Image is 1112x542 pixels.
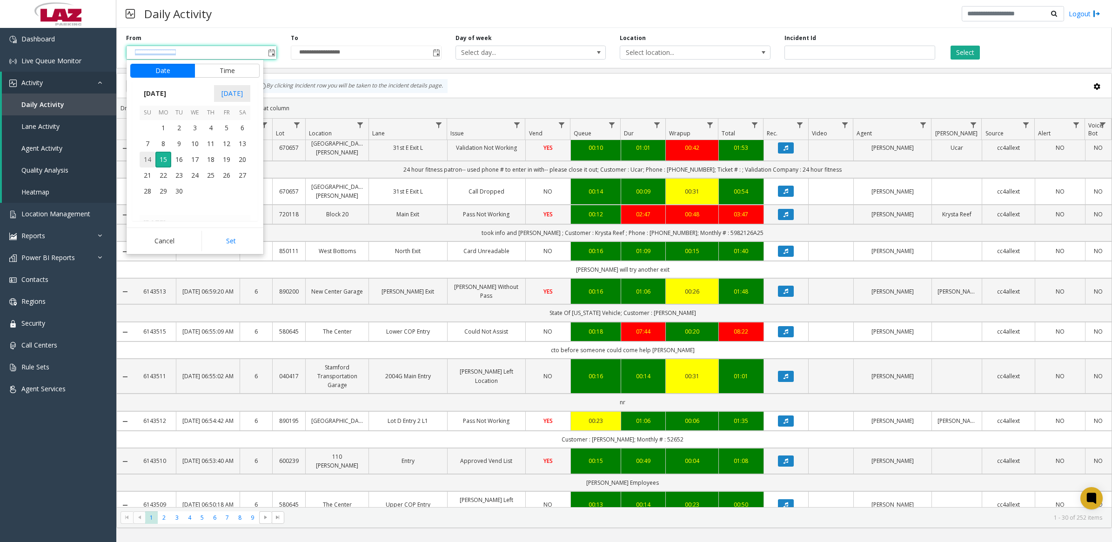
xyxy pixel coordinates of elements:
[234,167,250,183] span: 27
[155,120,171,136] span: 1
[21,319,45,328] span: Security
[21,209,90,218] span: Location Management
[576,247,615,255] div: 00:16
[988,372,1029,381] a: cc4allext
[2,159,116,181] a: Quality Analysis
[139,372,170,381] a: 6143511
[203,136,219,152] span: 11
[1093,9,1100,19] img: logout
[838,119,851,131] a: Video Filter Menu
[1091,143,1106,152] a: NO
[9,320,17,328] img: 'icon'
[793,119,806,131] a: Rec. Filter Menu
[155,167,171,183] span: 22
[671,287,713,296] div: 00:26
[1091,187,1106,196] a: NO
[171,183,187,199] td: Tuesday, September 30, 2025
[576,287,615,296] div: 00:16
[375,247,441,255] a: North Exit
[859,287,926,296] a: [PERSON_NAME]
[724,210,758,219] a: 03:47
[126,2,135,25] img: pageIcon
[130,64,195,78] button: Date tab
[531,287,565,296] a: YES
[988,287,1029,296] a: cc4allext
[171,136,187,152] span: 9
[246,287,267,296] a: 6
[246,327,267,336] a: 6
[21,100,64,109] span: Daily Activity
[859,416,926,425] a: [PERSON_NAME]
[724,327,758,336] a: 08:22
[203,152,219,167] td: Thursday, September 18, 2025
[620,34,646,42] label: Location
[627,210,660,219] a: 02:47
[1070,119,1083,131] a: Alert Filter Menu
[21,362,49,371] span: Rule Sets
[453,327,520,336] a: Could Not Assist
[859,187,926,196] a: [PERSON_NAME]
[724,372,758,381] div: 01:01
[187,152,203,167] td: Wednesday, September 17, 2025
[1091,372,1106,381] a: NO
[453,247,520,255] a: Card Unreadable
[311,287,363,296] a: New Center Garage
[219,167,234,183] td: Friday, September 26, 2025
[627,143,660,152] a: 01:01
[724,287,758,296] a: 01:48
[171,152,187,167] td: Tuesday, September 16, 2025
[187,120,203,136] span: 3
[456,34,492,42] label: Day of week
[203,120,219,136] td: Thursday, September 4, 2025
[234,120,250,136] span: 6
[21,231,45,240] span: Reports
[1091,327,1106,336] a: NO
[671,416,713,425] a: 00:06
[1097,119,1109,131] a: Voice Bot Filter Menu
[967,119,979,131] a: Parker Filter Menu
[724,143,758,152] a: 01:53
[951,46,980,60] button: Select
[917,119,929,131] a: Agent Filter Menu
[134,224,1112,241] td: took info and [PERSON_NAME] ; Customer : Krysta Reef ; Phone : [PHONE_NUMBER]; Monthly # : 598212...
[171,167,187,183] span: 23
[246,416,267,425] a: 6
[724,416,758,425] div: 01:35
[117,248,134,255] a: Collapse Details
[671,210,713,219] div: 00:48
[2,137,116,159] a: Agent Activity
[219,152,234,167] td: Friday, September 19, 2025
[724,187,758,196] div: 00:54
[627,187,660,196] a: 00:09
[859,247,926,255] a: [PERSON_NAME]
[140,183,155,199] span: 28
[187,136,203,152] td: Wednesday, September 10, 2025
[9,298,17,306] img: 'icon'
[155,120,171,136] td: Monday, September 1, 2025
[671,247,713,255] a: 00:15
[1091,287,1106,296] a: NO
[278,143,300,152] a: 670657
[543,372,552,380] span: NO
[988,210,1029,219] a: cc4allext
[9,80,17,87] img: 'icon'
[155,152,171,167] span: 15
[531,327,565,336] a: NO
[9,364,17,371] img: 'icon'
[938,210,976,219] a: Krysta Reef
[453,367,520,385] a: [PERSON_NAME] Left Location
[140,87,170,100] span: [DATE]
[290,119,303,131] a: Lot Filter Menu
[938,143,976,152] a: Ucar
[219,136,234,152] td: Friday, September 12, 2025
[9,276,17,284] img: 'icon'
[784,34,816,42] label: Incident Id
[576,210,615,219] a: 00:12
[203,167,219,183] td: Thursday, September 25, 2025
[2,181,116,203] a: Heatmap
[627,327,660,336] a: 07:44
[1020,119,1032,131] a: Source Filter Menu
